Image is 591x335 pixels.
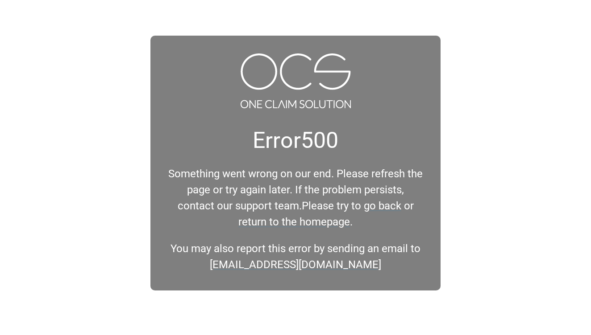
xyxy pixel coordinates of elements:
[364,200,401,212] a: go back
[238,216,350,228] a: return to the homepage
[301,127,338,153] span: 500
[210,258,381,271] a: [EMAIL_ADDRESS][DOMAIN_NAME]
[241,53,351,108] img: Logo
[168,241,423,273] p: You may also report this error by sending an email to
[168,129,423,151] p: Error
[168,151,423,241] p: Something went wrong on our end. Please refresh the page or try again later. If the problem persi...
